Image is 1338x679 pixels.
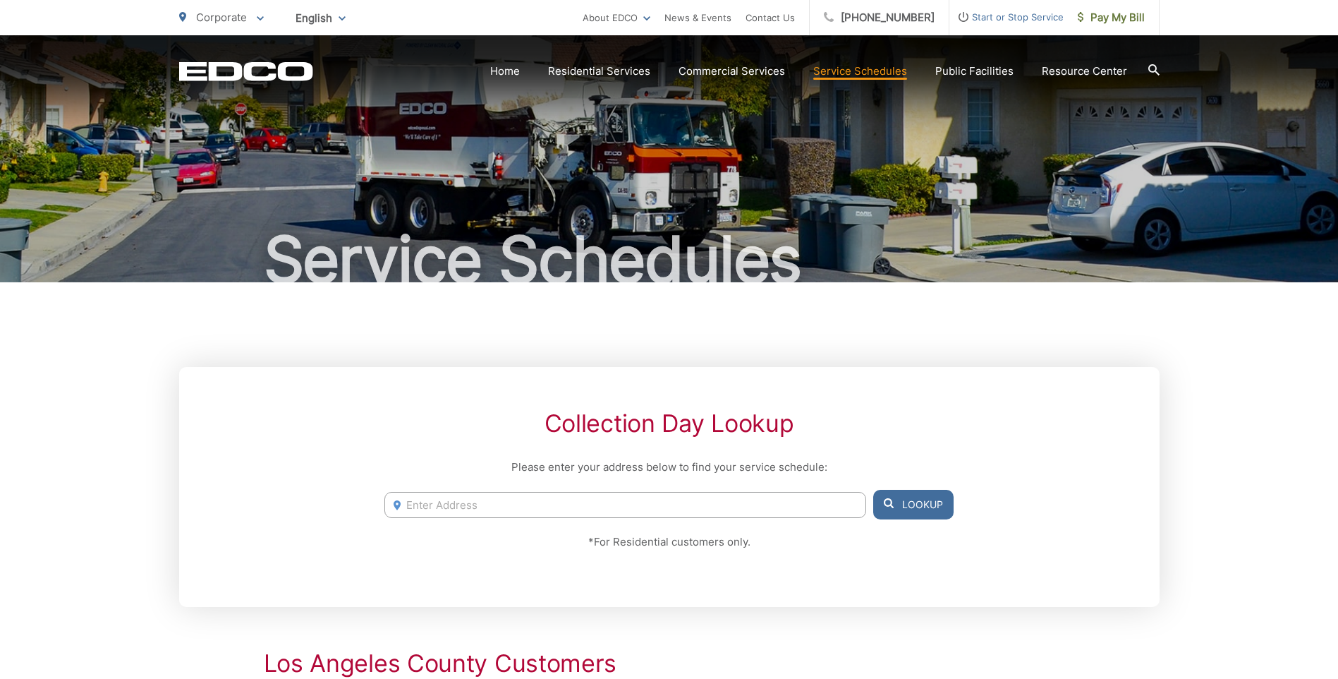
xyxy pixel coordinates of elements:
[179,61,313,81] a: EDCD logo. Return to the homepage.
[583,9,650,26] a: About EDCO
[548,63,650,80] a: Residential Services
[1042,63,1127,80] a: Resource Center
[679,63,785,80] a: Commercial Services
[264,649,1075,678] h2: Los Angeles County Customers
[179,224,1160,295] h1: Service Schedules
[935,63,1014,80] a: Public Facilities
[384,492,865,518] input: Enter Address
[384,459,953,476] p: Please enter your address below to find your service schedule:
[384,409,953,438] h2: Collection Day Lookup
[384,534,953,551] p: *For Residential customers only.
[813,63,907,80] a: Service Schedules
[664,9,731,26] a: News & Events
[490,63,520,80] a: Home
[1078,9,1145,26] span: Pay My Bill
[196,11,247,24] span: Corporate
[746,9,795,26] a: Contact Us
[873,490,954,519] button: Lookup
[285,6,356,30] span: English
